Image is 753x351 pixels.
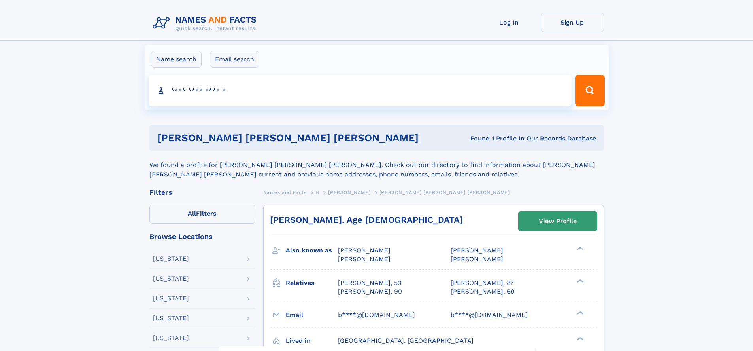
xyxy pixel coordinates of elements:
[149,233,255,240] div: Browse Locations
[188,210,196,217] span: All
[451,247,503,254] span: [PERSON_NAME]
[149,75,572,106] input: search input
[575,336,584,341] div: ❯
[157,133,445,143] h1: [PERSON_NAME] [PERSON_NAME] [PERSON_NAME]
[263,187,307,197] a: Names and Facts
[153,315,189,321] div: [US_STATE]
[451,279,514,287] a: [PERSON_NAME], 87
[541,13,604,32] a: Sign Up
[451,287,515,296] a: [PERSON_NAME], 69
[153,256,189,262] div: [US_STATE]
[270,215,463,225] a: [PERSON_NAME], Age [DEMOGRAPHIC_DATA]
[338,255,391,263] span: [PERSON_NAME]
[444,134,596,143] div: Found 1 Profile In Our Records Database
[338,337,474,344] span: [GEOGRAPHIC_DATA], [GEOGRAPHIC_DATA]
[286,308,338,322] h3: Email
[149,205,255,224] label: Filters
[153,335,189,341] div: [US_STATE]
[575,246,584,251] div: ❯
[315,190,319,195] span: H
[315,187,319,197] a: H
[153,275,189,282] div: [US_STATE]
[338,247,391,254] span: [PERSON_NAME]
[328,187,370,197] a: [PERSON_NAME]
[210,51,259,68] label: Email search
[379,190,510,195] span: [PERSON_NAME] [PERSON_NAME] [PERSON_NAME]
[328,190,370,195] span: [PERSON_NAME]
[575,278,584,283] div: ❯
[539,212,577,230] div: View Profile
[338,279,401,287] a: [PERSON_NAME], 53
[338,287,402,296] a: [PERSON_NAME], 90
[149,189,255,196] div: Filters
[477,13,541,32] a: Log In
[519,212,597,231] a: View Profile
[153,295,189,302] div: [US_STATE]
[149,151,604,179] div: We found a profile for [PERSON_NAME] [PERSON_NAME] [PERSON_NAME]. Check out our directory to find...
[451,255,503,263] span: [PERSON_NAME]
[575,310,584,315] div: ❯
[286,334,338,347] h3: Lived in
[151,51,202,68] label: Name search
[286,244,338,257] h3: Also known as
[149,13,263,34] img: Logo Names and Facts
[286,276,338,290] h3: Relatives
[575,75,604,106] button: Search Button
